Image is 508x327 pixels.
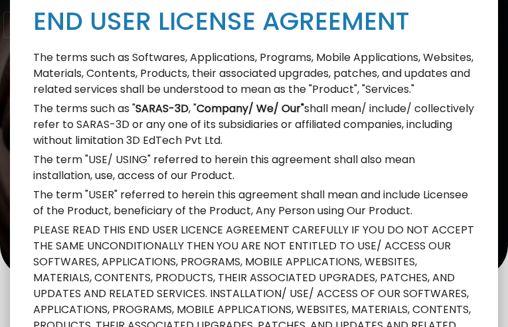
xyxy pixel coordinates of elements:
p: The terms such as Softwares, Applications, Programs, Mobile Applications, Websites, Materials, Co... [33,50,475,98]
p: The term "USER" referred to herein this agreement shall mean and include Licensee of the Product,... [33,187,475,219]
b: Company/ We/ Our" [197,101,304,116]
p: The terms such as " , " shall mean/ include/ collectively refer to SARAS-3D or any one of its sub... [33,101,475,149]
p: The term "USE/ USING" referred to herein this agreement shall also mean installation, use, access... [33,152,475,184]
img: Saras 3D [394,10,464,39]
button: Toggle navigation [3,11,41,38]
b: SARAS-3D [135,101,189,116]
